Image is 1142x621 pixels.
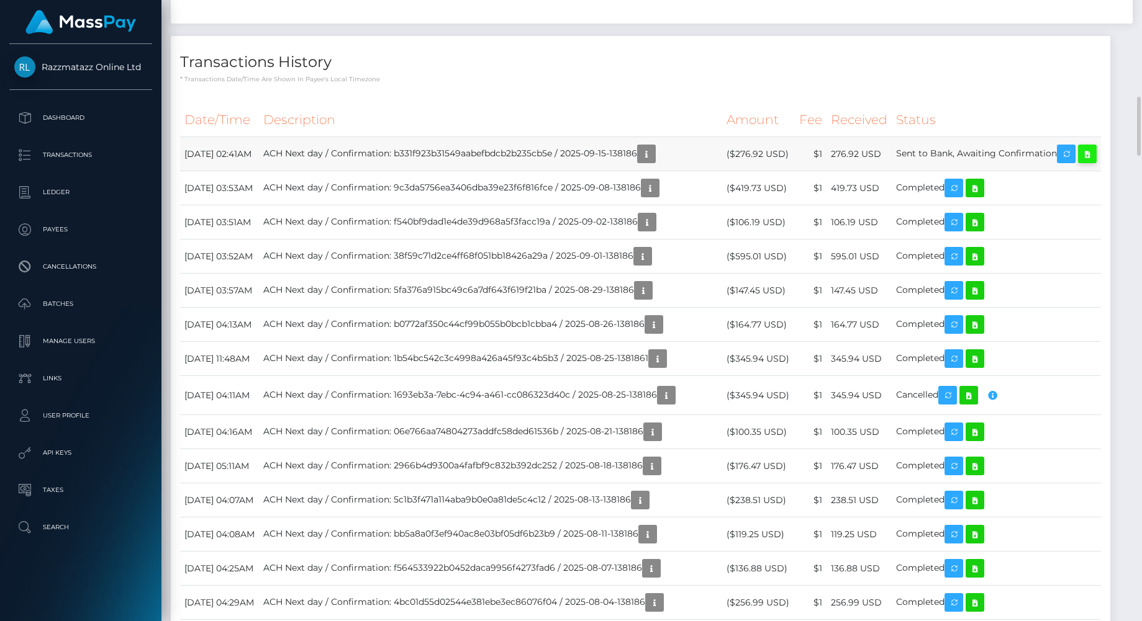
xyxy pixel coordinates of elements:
[722,239,794,274] td: ($595.01 USD)
[794,483,827,517] td: $1
[892,552,1101,586] td: Completed
[722,517,794,552] td: ($119.25 USD)
[180,171,259,205] td: [DATE] 03:53AM
[892,171,1101,205] td: Completed
[827,552,892,586] td: 136.88 USD
[827,308,892,342] td: 164.77 USD
[259,205,722,239] td: ACH Next day / Confirmation: f540bf9dad1e4de39d968a5f3facc19a / 2025-09-02-138186
[892,517,1101,552] td: Completed
[892,103,1101,137] th: Status
[180,376,259,415] td: [DATE] 04:11AM
[180,51,1101,73] h4: Transactions History
[722,449,794,483] td: ($176.47 USD)
[892,308,1101,342] td: Completed
[9,400,152,431] a: User Profile
[827,205,892,239] td: 106.19 USD
[14,257,147,276] p: Cancellations
[180,205,259,239] td: [DATE] 03:51AM
[794,376,827,415] td: $1
[827,171,892,205] td: 419.73 USD
[722,552,794,586] td: ($136.88 USD)
[180,137,259,171] td: [DATE] 02:41AM
[9,102,152,133] a: Dashboard
[259,517,722,552] td: ACH Next day / Confirmation: bb5a8a0f3ef940ac8e03bf05df6b23b9 / 2025-08-11-138186
[9,437,152,468] a: API Keys
[259,552,722,586] td: ACH Next day / Confirmation: f564533922b0452daca9956f4273fad6 / 2025-08-07-138186
[14,332,147,351] p: Manage Users
[722,483,794,517] td: ($238.51 USD)
[892,415,1101,449] td: Completed
[9,177,152,208] a: Ledger
[827,137,892,171] td: 276.92 USD
[180,274,259,308] td: [DATE] 03:57AM
[259,274,722,308] td: ACH Next day / Confirmation: 5fa376a915bc49c6a7df643f619f21ba / 2025-08-29-138186
[794,274,827,308] td: $1
[14,56,35,78] img: Razzmatazz Online Ltd
[259,415,722,449] td: ACH Next day / Confirmation: 06e766aa74804273addfc58ded61536b / 2025-08-21-138186
[827,415,892,449] td: 100.35 USD
[794,586,827,620] td: $1
[9,140,152,171] a: Transactions
[794,137,827,171] td: $1
[794,449,827,483] td: $1
[180,308,259,342] td: [DATE] 04:13AM
[722,586,794,620] td: ($256.99 USD)
[827,376,892,415] td: 345.94 USD
[794,103,827,137] th: Fee
[794,171,827,205] td: $1
[722,376,794,415] td: ($345.94 USD)
[180,342,259,376] td: [DATE] 11:48AM
[827,517,892,552] td: 119.25 USD
[892,342,1101,376] td: Completed
[14,146,147,164] p: Transactions
[180,103,259,137] th: Date/Time
[722,342,794,376] td: ($345.94 USD)
[892,137,1101,171] td: Sent to Bank, Awaiting Confirmation
[827,342,892,376] td: 345.94 USD
[9,61,152,73] span: Razzmatazz Online Ltd
[827,586,892,620] td: 256.99 USD
[892,239,1101,274] td: Completed
[14,444,147,462] p: API Keys
[180,239,259,274] td: [DATE] 03:52AM
[259,171,722,205] td: ACH Next day / Confirmation: 9c3da5756ea3406dba39e23f6f816fce / 2025-09-08-138186
[892,586,1101,620] td: Completed
[722,308,794,342] td: ($164.77 USD)
[180,74,1101,84] p: * Transactions date/time are shown in payee's local timezone
[892,483,1101,517] td: Completed
[722,415,794,449] td: ($100.35 USD)
[180,483,259,517] td: [DATE] 04:07AM
[259,483,722,517] td: ACH Next day / Confirmation: 5c1b3f471a114aba9b0e0a81de5c4c12 / 2025-08-13-138186
[9,214,152,245] a: Payees
[722,103,794,137] th: Amount
[794,415,827,449] td: $1
[14,406,147,425] p: User Profile
[259,376,722,415] td: ACH Next day / Confirmation: 1693eb3a-7ebc-4c94-a461-cc086323d40c / 2025-08-25-138186
[14,109,147,127] p: Dashboard
[9,512,152,543] a: Search
[794,342,827,376] td: $1
[794,517,827,552] td: $1
[259,586,722,620] td: ACH Next day / Confirmation: 4bc01d55d02544e381ebe3ec86076f04 / 2025-08-04-138186
[259,239,722,274] td: ACH Next day / Confirmation: 38f59c71d2ce4ff68f051bb18426a29a / 2025-09-01-138186
[722,171,794,205] td: ($419.73 USD)
[14,481,147,499] p: Taxes
[259,308,722,342] td: ACH Next day / Confirmation: b0772af350c44cf99b055b0bcb1cbba4 / 2025-08-26-138186
[722,274,794,308] td: ($147.45 USD)
[827,274,892,308] td: 147.45 USD
[180,552,259,586] td: [DATE] 04:25AM
[14,220,147,239] p: Payees
[259,449,722,483] td: ACH Next day / Confirmation: 2966b4d9300a4fafbf9c832b392dc252 / 2025-08-18-138186
[892,274,1101,308] td: Completed
[827,449,892,483] td: 176.47 USD
[794,552,827,586] td: $1
[14,183,147,202] p: Ledger
[9,288,152,319] a: Batches
[259,137,722,171] td: ACH Next day / Confirmation: b331f923b31549aabefbdcb2b235cb5e / 2025-09-15-138186
[14,369,147,388] p: Links
[794,205,827,239] td: $1
[14,295,147,313] p: Batches
[794,308,827,342] td: $1
[180,586,259,620] td: [DATE] 04:29AM
[259,342,722,376] td: ACH Next day / Confirmation: 1b54bc542c3c4998a426a45f93c4b5b3 / 2025-08-25-1381861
